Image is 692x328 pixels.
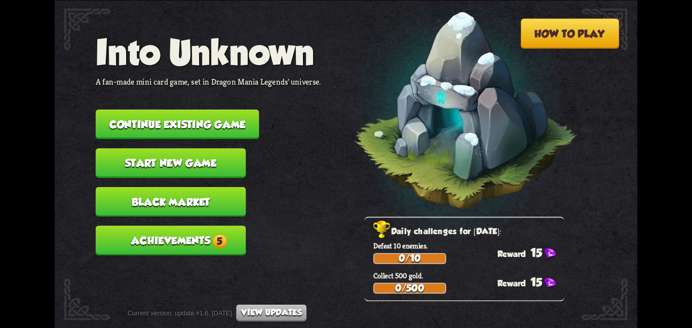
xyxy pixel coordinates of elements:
h1: Into Unknown [96,32,321,71]
p: Collect 500 gold. [373,271,564,280]
div: 15 [497,246,564,259]
button: How to play [521,18,620,48]
button: Achievements5 [96,226,246,255]
img: Golden_Trophy_Icon.png [373,221,391,239]
div: 0/10 [374,254,445,263]
h2: Daily challenges for [DATE]: [373,224,564,239]
span: 5 [212,234,227,248]
div: 0/500 [374,283,445,293]
button: Black Market [96,187,246,216]
button: Start new game [96,148,246,177]
button: Continue existing game [96,110,259,139]
p: Defeat 10 enemies. [373,241,564,250]
div: Current version: update #1.6, [DATE] [128,304,306,321]
button: View updates [237,304,306,321]
p: A fan-made mini card game, set in Dragon Mania Legends' universe. [96,76,321,87]
div: 15 [497,275,564,288]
